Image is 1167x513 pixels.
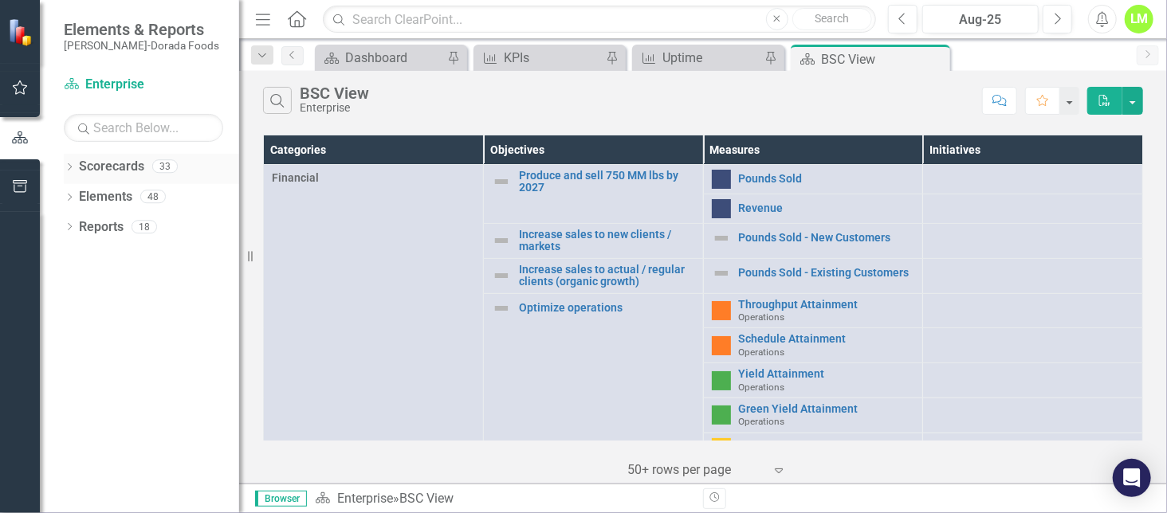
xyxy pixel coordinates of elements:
div: Uptime [662,48,760,68]
a: Scorecards [79,158,144,176]
img: Not Defined [712,229,731,248]
a: Enterprise [337,491,393,506]
img: No Information [712,170,731,189]
a: Optimize operations [519,302,695,314]
span: Financial [272,170,475,186]
a: Elements [79,188,132,206]
div: Open Intercom Messenger [1113,459,1151,497]
span: Search [815,12,849,25]
div: Aug-25 [928,10,1033,29]
div: 18 [132,220,157,233]
div: Enterprise [300,102,369,114]
div: 33 [152,160,178,174]
span: Operations [739,347,785,358]
a: Increase sales to new clients / markets [519,229,695,253]
a: Uptime [636,48,760,68]
a: Enterprise [64,76,223,94]
div: BSC View [821,49,946,69]
button: Aug-25 [922,5,1039,33]
img: Above Target [712,371,731,390]
a: Throughput Attainment [739,299,915,311]
img: Caution [712,438,731,457]
img: Warning [712,336,731,355]
div: KPIs [504,48,602,68]
span: Elements & Reports [64,20,219,39]
button: Search [792,8,872,30]
div: Dashboard [345,48,443,68]
a: Green Yield Attainment [739,403,915,415]
a: Schedule Attainment [739,333,915,345]
img: Not Defined [492,231,511,250]
img: Warning [712,301,731,320]
a: Pounds Sold [739,173,915,185]
a: Yield Attainment [739,368,915,380]
span: Operations [739,382,785,393]
input: Search Below... [64,114,223,142]
a: Revenue [739,202,915,214]
a: Produce and sell 750 MM lbs by 2027 [519,170,695,194]
span: Operations [739,311,785,323]
a: Increase sales to actual / regular clients (organic growth) [519,264,695,288]
div: » [315,490,691,508]
a: Pounds Sold - New Customers [739,232,915,244]
img: Not Defined [712,264,731,283]
span: Operations [739,416,785,427]
a: Reports [79,218,124,237]
input: Search ClearPoint... [323,6,876,33]
a: Pounds Sold - Existing Customers [739,267,915,279]
img: No Information [712,199,731,218]
img: ClearPoint Strategy [8,18,36,45]
div: BSC View [399,491,454,506]
a: Dashboard [319,48,443,68]
img: Not Defined [492,172,511,191]
a: KPIs [477,48,602,68]
span: Browser [255,491,307,507]
img: Not Defined [492,299,511,318]
button: LM [1125,5,1153,33]
small: [PERSON_NAME]-Dorada Foods [64,39,219,52]
img: Not Defined [492,266,511,285]
img: Above Target [712,405,731,425]
div: 48 [140,190,166,204]
div: BSC View [300,84,369,102]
